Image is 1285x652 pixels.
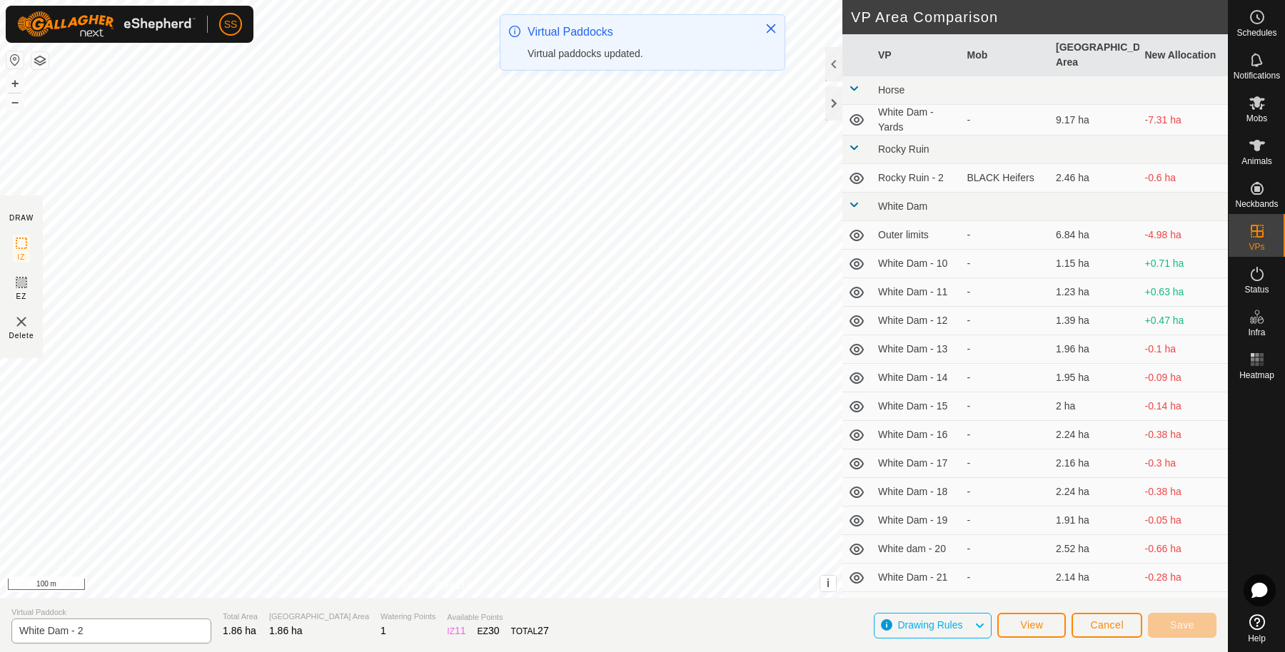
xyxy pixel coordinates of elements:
[872,506,962,535] td: White Dam - 19
[872,335,962,364] td: White Dam - 13
[1248,634,1266,643] span: Help
[223,625,256,636] span: 1.86 ha
[897,619,962,631] span: Drawing Rules
[851,9,1228,26] h2: VP Area Comparison
[1249,243,1264,251] span: VPs
[1139,34,1229,76] th: New Allocation
[1139,506,1229,535] td: -0.05 ha
[1050,364,1139,392] td: 1.95 ha
[1246,114,1267,123] span: Mobs
[1050,278,1139,307] td: 1.23 ha
[1170,619,1194,631] span: Save
[967,456,1045,471] div: -
[511,623,549,638] div: TOTAL
[538,625,549,636] span: 27
[872,307,962,335] td: White Dam - 12
[1090,619,1124,631] span: Cancel
[1139,307,1229,335] td: +0.47 ha
[872,105,962,136] td: White Dam - Yards
[1234,71,1280,80] span: Notifications
[997,613,1066,638] button: View
[962,34,1051,76] th: Mob
[9,330,34,341] span: Delete
[1050,506,1139,535] td: 1.91 ha
[872,392,962,421] td: White Dam - 15
[269,625,303,636] span: 1.86 ha
[1020,619,1043,631] span: View
[1050,421,1139,449] td: 2.24 ha
[1050,592,1139,621] td: 2.55 ha
[6,93,24,111] button: –
[872,34,962,76] th: VP
[478,623,500,638] div: EZ
[827,577,830,589] span: i
[1050,535,1139,564] td: 2.52 ha
[967,484,1045,499] div: -
[967,113,1045,128] div: -
[1139,564,1229,592] td: -0.28 ha
[1050,449,1139,478] td: 2.16 ha
[16,291,27,302] span: EZ
[1050,221,1139,250] td: 6.84 ha
[967,313,1045,328] div: -
[1050,335,1139,364] td: 1.96 ha
[967,256,1045,271] div: -
[17,11,196,37] img: Gallagher Logo
[381,611,435,623] span: Watering Points
[9,213,34,223] div: DRAW
[872,449,962,478] td: White Dam - 17
[1139,449,1229,478] td: -0.3 ha
[1244,285,1269,294] span: Status
[872,478,962,506] td: White Dam - 18
[761,19,781,39] button: Close
[1235,200,1278,208] span: Neckbands
[1050,164,1139,193] td: 2.46 ha
[1050,478,1139,506] td: 2.24 ha
[1241,157,1272,165] span: Animals
[528,24,750,41] div: Virtual Paddocks
[872,592,962,621] td: White Dam - 22
[381,625,386,636] span: 1
[13,313,30,330] img: VP
[1050,307,1139,335] td: 1.39 ha
[1050,564,1139,592] td: 2.14 ha
[872,564,962,592] td: White Dam - 21
[1139,221,1229,250] td: -4.98 ha
[967,228,1045,243] div: -
[447,611,548,623] span: Available Points
[872,164,962,193] td: Rocky Ruin - 2
[1139,392,1229,421] td: -0.14 ha
[31,52,49,69] button: Map Layers
[967,570,1045,585] div: -
[1139,164,1229,193] td: -0.6 ha
[1139,250,1229,278] td: +0.71 ha
[269,611,369,623] span: [GEOGRAPHIC_DATA] Area
[878,143,929,155] span: Rocky Ruin
[1139,105,1229,136] td: -7.31 ha
[967,370,1045,385] div: -
[967,399,1045,414] div: -
[1148,613,1216,638] button: Save
[967,170,1045,185] div: BLACK Heifers
[528,46,750,61] div: Virtual paddocks updated.
[1050,250,1139,278] td: 1.15 ha
[820,576,836,591] button: i
[1139,478,1229,506] td: -0.38 ha
[435,579,478,592] a: Contact Us
[6,51,24,68] button: Reset Map
[872,278,962,307] td: White Dam - 11
[872,535,962,564] td: White dam - 20
[872,221,962,250] td: Outer limits
[488,625,500,636] span: 30
[224,17,238,32] span: SS
[1139,364,1229,392] td: -0.09 ha
[1239,371,1274,380] span: Heatmap
[1139,535,1229,564] td: -0.66 ha
[1050,105,1139,136] td: 9.17 ha
[11,606,211,618] span: Virtual Paddock
[1072,613,1142,638] button: Cancel
[967,427,1045,442] div: -
[1139,592,1229,621] td: -0.69 ha
[1248,328,1265,337] span: Infra
[872,364,962,392] td: White Dam - 14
